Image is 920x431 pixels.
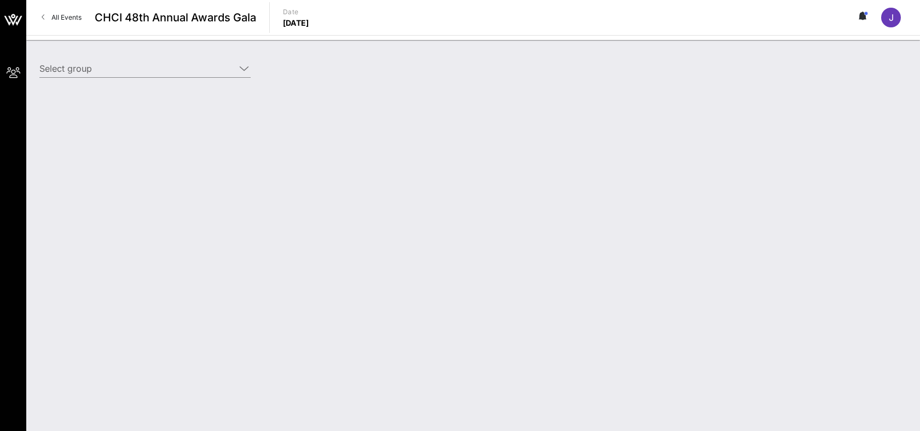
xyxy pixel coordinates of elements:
[35,9,88,26] a: All Events
[889,12,894,23] span: J
[881,8,901,27] div: J
[283,7,309,18] p: Date
[95,9,256,26] span: CHCI 48th Annual Awards Gala
[51,13,82,21] span: All Events
[283,18,309,28] p: [DATE]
